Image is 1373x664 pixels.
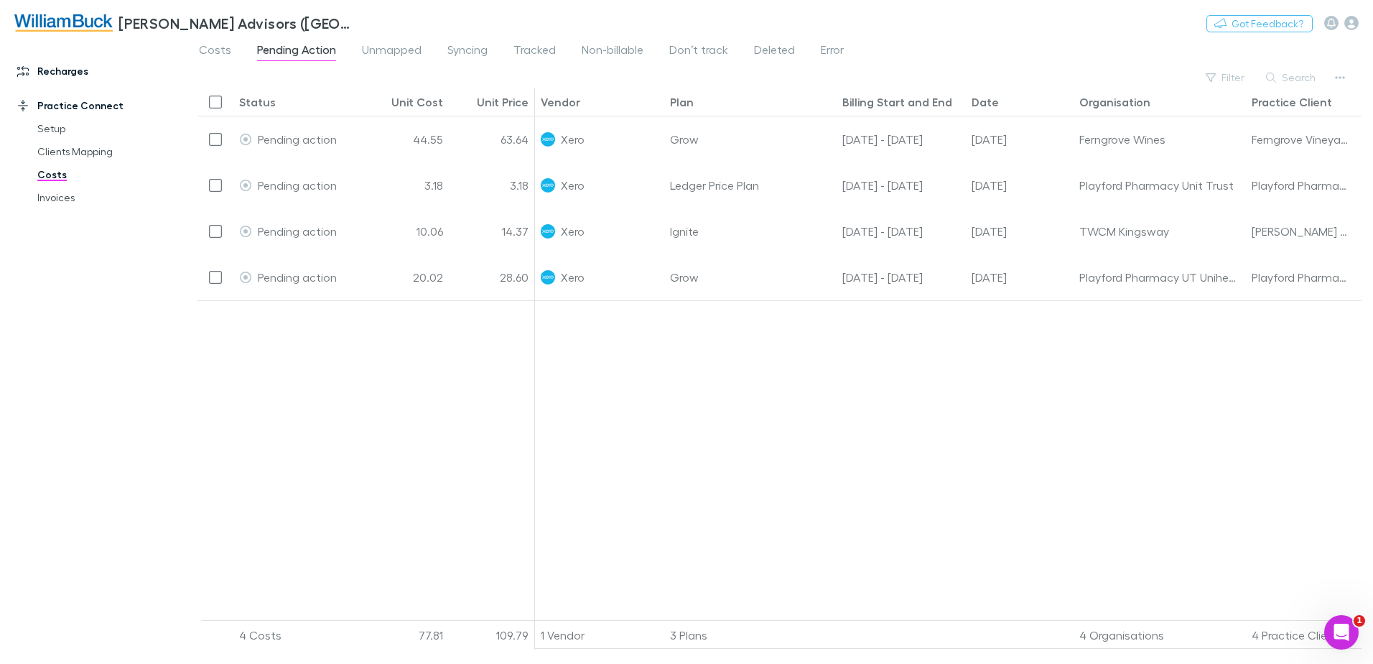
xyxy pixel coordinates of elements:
[754,42,795,61] span: Deleted
[1252,208,1351,254] div: [PERSON_NAME] & [PERSON_NAME] & [PERSON_NAME] T/A TerryWhite Chemmart Kingsway
[1079,116,1240,162] div: Ferngrove Wines
[664,621,837,650] div: 3 Plans
[966,162,1074,208] div: 23 Jun 2025
[12,429,275,453] textarea: Message…
[363,162,449,208] div: 3.18
[541,95,580,109] div: Vendor
[362,42,422,61] span: Unmapped
[477,95,529,109] div: Unit Price
[23,186,194,209] a: Invoices
[257,42,336,61] span: Pending Action
[23,99,224,142] div: [PERSON_NAME] Advisors ([GEOGRAPHIC_DATA]) Pty Ltd ABN 55 642 155 495
[1206,15,1313,32] button: Got Feedback?
[966,208,1074,254] div: 23 Aug 2025
[1354,615,1365,627] span: 1
[1252,116,1351,162] div: Ferngrove Vineyards Pty Ltd
[449,621,535,650] div: 109.79
[45,459,57,471] button: Gif picker
[966,254,1074,300] div: 23 Aug 2025
[14,14,113,32] img: William Buck Advisors (WA) Pty Ltd's Logo
[199,42,231,61] span: Costs
[541,178,555,193] img: Xero's Logo
[1252,162,1351,208] div: Playford Pharmacy Unit Trust
[541,132,555,147] img: Xero's Logo
[225,6,252,33] button: Home
[258,270,337,284] span: Pending action
[258,224,337,238] span: Pending action
[837,162,966,208] div: 23 May - 22 Jun 25
[23,117,194,140] a: Setup
[6,6,365,40] a: [PERSON_NAME] Advisors ([GEOGRAPHIC_DATA]) Pty Ltd
[1074,621,1246,650] div: 4 Organisations
[1079,95,1150,109] div: Organisation
[23,140,194,163] a: Clients Mapping
[837,254,966,300] div: 10 Aug - 22 Aug 25
[561,254,585,300] span: Xero
[449,116,535,162] div: 63.64
[449,162,535,208] div: 3.18
[363,254,449,300] div: 20.02
[449,254,535,300] div: 28.60
[258,178,337,192] span: Pending action
[246,453,269,476] button: Send a message…
[1199,69,1253,86] button: Filter
[363,621,449,650] div: 77.81
[1079,208,1240,254] div: TWCM Kingsway
[3,60,194,83] a: Recharges
[561,208,585,254] span: Xero
[582,42,643,61] span: Non-billable
[972,95,999,109] div: Date
[1324,615,1359,650] iframe: Intercom live chat
[1079,254,1240,300] div: Playford Pharmacy UT Unihealth
[561,116,585,162] span: Xero
[233,621,363,650] div: 4 Costs
[68,459,80,471] button: Upload attachment
[118,14,356,32] h3: [PERSON_NAME] Advisors ([GEOGRAPHIC_DATA]) Pty Ltd
[664,254,837,300] div: Grow
[239,95,276,109] div: Status
[669,42,728,61] span: Don’t track
[391,95,443,109] div: Unit Cost
[23,184,224,564] div: This email may contain confidential, legally privileged and/or copyrighted information for use by...
[447,42,488,61] span: Syncing
[23,163,194,186] a: Costs
[837,116,966,162] div: 23 May - 22 Jun 25
[842,95,952,109] div: Billing Start and End
[541,224,555,239] img: Xero's Logo
[1079,162,1240,208] div: Playford Pharmacy Unit Trust
[837,208,966,254] div: 09 Aug - 22 Aug 25
[664,116,837,162] div: Grow
[966,116,1074,162] div: 23 Jun 2025
[664,208,837,254] div: Ignite
[23,149,210,175] b: Please consider the environment before printing this e mail
[363,208,449,254] div: 10.06
[91,459,103,471] button: Start recording
[541,270,555,285] img: Xero's Logo
[258,132,337,146] span: Pending action
[41,8,64,31] div: Profile image for Alex
[1252,95,1332,109] div: Practice Client
[664,162,837,208] div: Ledger Price Plan
[821,42,844,61] span: Error
[535,621,664,650] div: 1 Vendor
[70,7,163,18] h1: [PERSON_NAME]
[1252,254,1351,300] div: Playford Pharmacy Unit Trust T/A Unihealth
[252,6,278,32] div: Close
[22,459,34,471] button: Emoji picker
[363,116,449,162] div: 44.55
[449,208,535,254] div: 14.37
[561,162,585,208] span: Xero
[3,94,194,117] a: Practice Connect
[1259,69,1324,86] button: Search
[9,6,37,33] button: go back
[70,18,172,32] p: Active in the last 15m
[670,95,694,109] div: Plan
[513,42,556,61] span: Tracked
